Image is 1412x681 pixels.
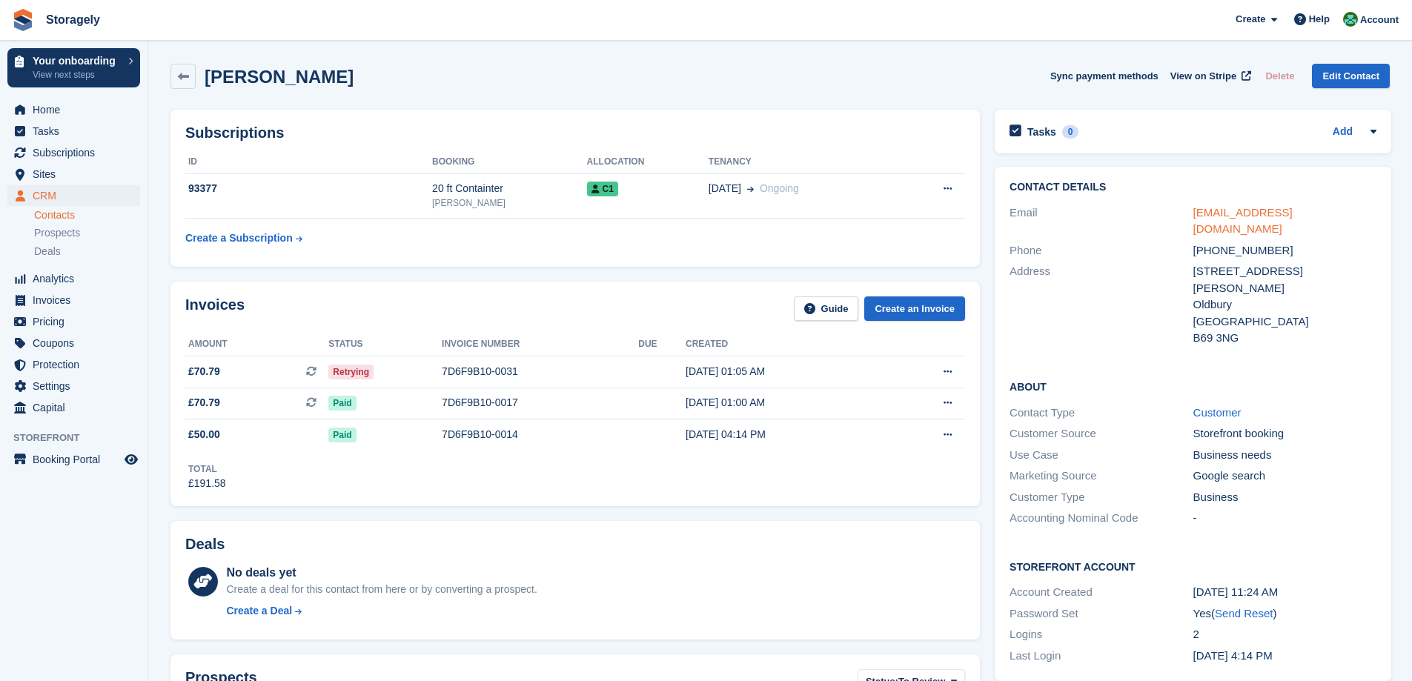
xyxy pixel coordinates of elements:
[328,333,442,356] th: Status
[1164,64,1254,88] a: View on Stripe
[686,395,887,411] div: [DATE] 01:00 AM
[709,150,900,174] th: Tenancy
[1193,489,1376,506] div: Business
[328,365,374,379] span: Retrying
[1193,510,1376,527] div: -
[33,185,122,206] span: CRM
[686,364,887,379] div: [DATE] 01:05 AM
[205,67,354,87] h2: [PERSON_NAME]
[1343,12,1358,27] img: Notifications
[638,333,686,356] th: Due
[34,225,140,241] a: Prospects
[7,142,140,163] a: menu
[188,476,226,491] div: £191.58
[1010,648,1193,665] div: Last Login
[34,208,140,222] a: Contacts
[587,150,709,174] th: Allocation
[33,142,122,163] span: Subscriptions
[1010,584,1193,601] div: Account Created
[226,582,537,597] div: Create a deal for this contact from here or by converting a prospect.
[33,376,122,396] span: Settings
[1170,69,1236,84] span: View on Stripe
[12,9,34,31] img: stora-icon-8386f47178a22dfd0bd8f6a31ec36ba5ce8667c1dd55bd0f319d3a0aa187defe.svg
[587,182,618,196] span: C1
[7,290,140,310] a: menu
[185,225,302,252] a: Create a Subscription
[185,181,432,196] div: 93377
[686,333,887,356] th: Created
[432,181,586,196] div: 20 ft Containter
[34,226,80,240] span: Prospects
[1010,489,1193,506] div: Customer Type
[7,121,140,142] a: menu
[7,354,140,375] a: menu
[1193,313,1376,330] div: [GEOGRAPHIC_DATA]
[442,395,638,411] div: 7D6F9B10-0017
[185,536,225,553] h2: Deals
[1193,649,1273,662] time: 2025-06-30 15:14:48 UTC
[33,311,122,332] span: Pricing
[226,564,537,582] div: No deals yet
[1193,605,1376,622] div: Yes
[1211,607,1276,619] span: ( )
[1010,559,1376,574] h2: Storefront Account
[33,354,122,375] span: Protection
[185,230,293,246] div: Create a Subscription
[185,296,245,321] h2: Invoices
[33,68,121,82] p: View next steps
[7,449,140,470] a: menu
[1010,242,1193,259] div: Phone
[1010,605,1193,622] div: Password Set
[1010,468,1193,485] div: Marketing Source
[1236,12,1265,27] span: Create
[1312,64,1390,88] a: Edit Contact
[34,245,61,259] span: Deals
[33,121,122,142] span: Tasks
[188,395,220,411] span: £70.79
[185,150,432,174] th: ID
[328,396,356,411] span: Paid
[33,99,122,120] span: Home
[1050,64,1159,88] button: Sync payment methods
[33,449,122,470] span: Booking Portal
[33,56,121,66] p: Your onboarding
[1333,124,1353,141] a: Add
[33,268,122,289] span: Analytics
[794,296,859,321] a: Guide
[13,431,148,445] span: Storefront
[1193,263,1376,296] div: [STREET_ADDRESS][PERSON_NAME]
[7,397,140,418] a: menu
[33,333,122,353] span: Coupons
[432,150,586,174] th: Booking
[1309,12,1330,27] span: Help
[442,333,638,356] th: Invoice number
[7,48,140,87] a: Your onboarding View next steps
[7,99,140,120] a: menu
[1193,447,1376,464] div: Business needs
[40,7,106,32] a: Storagely
[7,164,140,185] a: menu
[1010,626,1193,643] div: Logins
[442,427,638,442] div: 7D6F9B10-0014
[7,333,140,353] a: menu
[7,185,140,206] a: menu
[328,428,356,442] span: Paid
[1193,425,1376,442] div: Storefront booking
[1010,510,1193,527] div: Accounting Nominal Code
[1259,64,1300,88] button: Delete
[185,124,965,142] h2: Subscriptions
[1193,296,1376,313] div: Oldbury
[1193,206,1293,236] a: [EMAIL_ADDRESS][DOMAIN_NAME]
[33,397,122,418] span: Capital
[7,268,140,289] a: menu
[7,311,140,332] a: menu
[226,603,537,619] a: Create a Deal
[1010,447,1193,464] div: Use Case
[442,364,638,379] div: 7D6F9B10-0031
[1193,242,1376,259] div: [PHONE_NUMBER]
[1010,379,1376,393] h2: About
[1010,263,1193,347] div: Address
[1027,125,1056,139] h2: Tasks
[1193,468,1376,485] div: Google search
[188,462,226,476] div: Total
